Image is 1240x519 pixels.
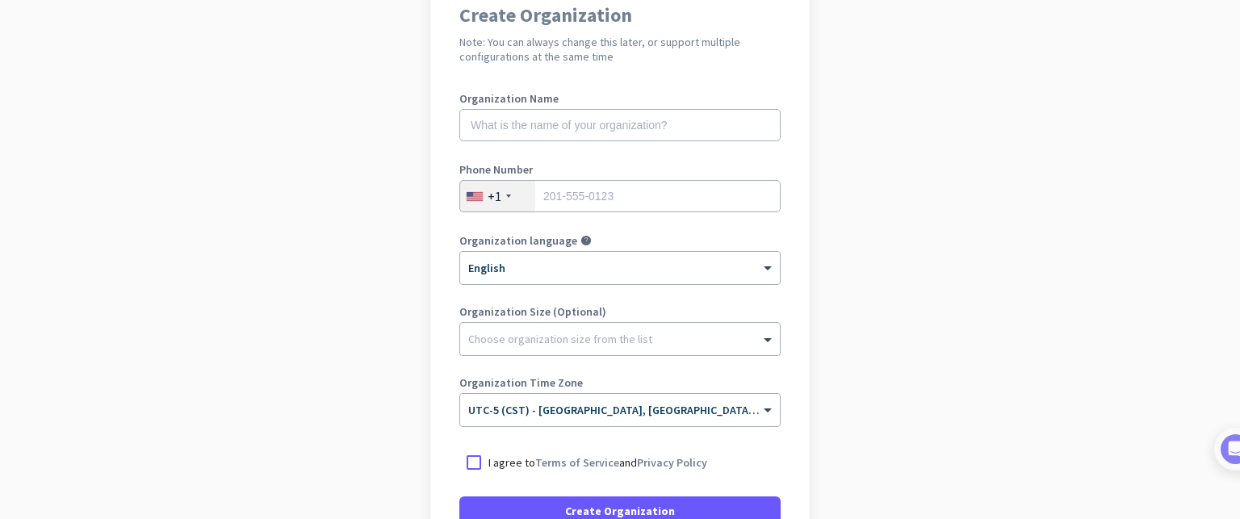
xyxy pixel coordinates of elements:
label: Organization language [459,235,577,246]
label: Phone Number [459,164,781,175]
input: 201-555-0123 [459,180,781,212]
label: Organization Size (Optional) [459,306,781,317]
span: Create Organization [565,503,675,519]
div: +1 [488,188,501,204]
input: What is the name of your organization? [459,109,781,141]
label: Organization Name [459,93,781,104]
p: I agree to and [488,454,707,471]
a: Terms of Service [535,455,619,470]
a: Privacy Policy [637,455,707,470]
i: help [580,235,592,246]
h2: Note: You can always change this later, or support multiple configurations at the same time [459,35,781,64]
label: Organization Time Zone [459,377,781,388]
h1: Create Organization [459,6,781,25]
